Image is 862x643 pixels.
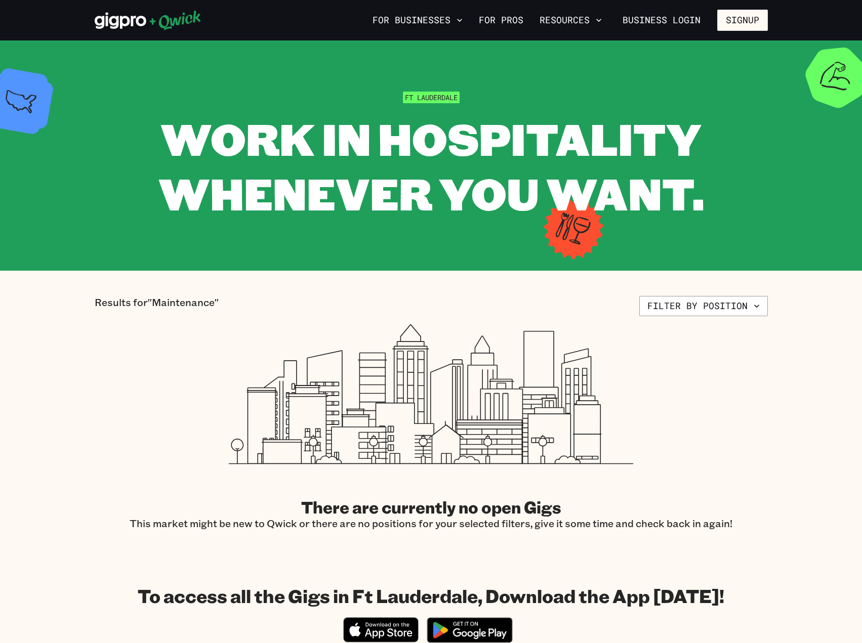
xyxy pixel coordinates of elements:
[138,584,724,607] h1: To access all the Gigs in Ft Lauderdale, Download the App [DATE]!
[95,296,219,316] p: Results for "Maintenance"
[403,92,460,103] span: Ft Lauderdale
[614,10,709,31] a: Business Login
[639,296,768,316] button: Filter by position
[130,497,732,517] h2: There are currently no open Gigs
[158,109,704,222] span: WORK IN HOSPITALITY WHENEVER YOU WANT.
[536,12,606,29] button: Resources
[368,12,467,29] button: For Businesses
[717,10,768,31] button: Signup
[130,517,732,530] p: This market might be new to Qwick or there are no positions for your selected filters, give it so...
[475,12,527,29] a: For Pros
